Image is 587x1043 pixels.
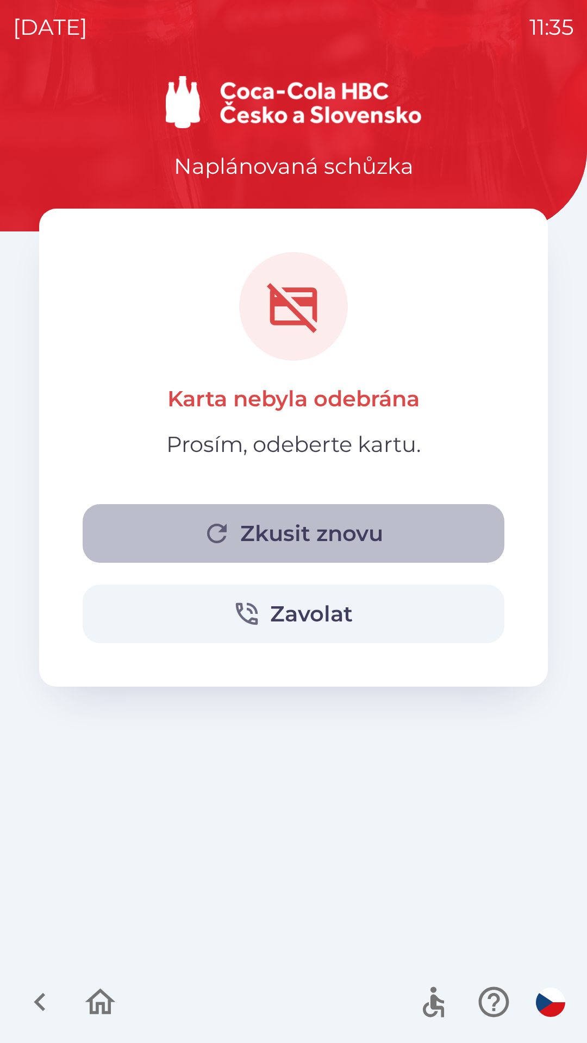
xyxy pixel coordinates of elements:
[83,585,504,643] button: Zavolat
[536,988,565,1017] img: cs flag
[39,76,548,128] img: Logo
[83,504,504,563] button: Zkusit znovu
[529,11,574,43] p: 11:35
[167,382,420,415] p: Karta nebyla odebrána
[166,428,421,461] p: Prosím, odeberte kartu.
[174,150,414,183] p: Naplánovaná schůzka
[13,11,88,43] p: [DATE]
